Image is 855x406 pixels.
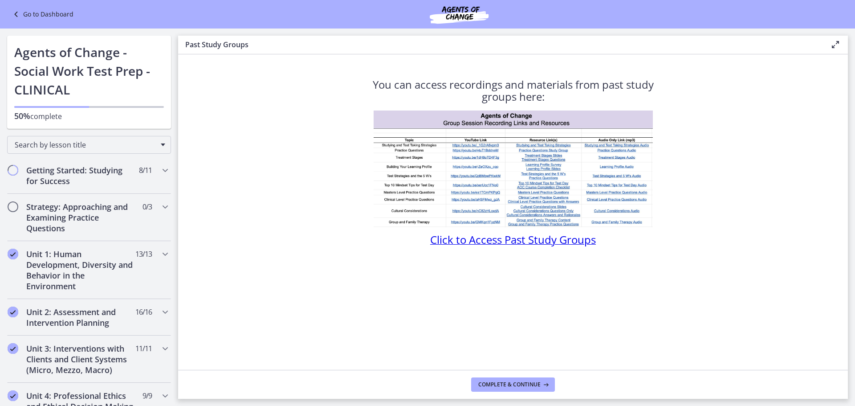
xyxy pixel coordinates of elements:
span: You can access recordings and materials from past study groups here: [373,77,654,104]
span: Search by lesson title [15,140,156,150]
h2: Unit 2: Assessment and Intervention Planning [26,307,135,328]
i: Completed [8,307,18,317]
i: Completed [8,343,18,354]
h3: Past Study Groups [185,39,816,50]
span: 8 / 11 [139,165,152,176]
span: 11 / 11 [135,343,152,354]
i: Completed [8,249,18,259]
span: 0 / 3 [142,201,152,212]
h1: Agents of Change - Social Work Test Prep - CLINICAL [14,43,164,99]
button: Complete & continue [471,377,555,392]
span: Complete & continue [478,381,541,388]
img: 1734296164632.jpeg [374,111,653,227]
span: 16 / 16 [135,307,152,317]
a: Go to Dashboard [11,9,73,20]
a: Click to Access Past Study Groups [430,236,596,246]
p: complete [14,111,164,122]
h2: Strategy: Approaching and Examining Practice Questions [26,201,135,234]
i: Completed [8,390,18,401]
img: Agents of Change [406,4,513,25]
span: 9 / 9 [142,390,152,401]
span: 13 / 13 [135,249,152,259]
span: 50% [14,111,30,121]
div: Search by lesson title [7,136,171,154]
h2: Unit 3: Interventions with Clients and Client Systems (Micro, Mezzo, Macro) [26,343,135,375]
h2: Unit 1: Human Development, Diversity and Behavior in the Environment [26,249,135,291]
h2: Getting Started: Studying for Success [26,165,135,186]
span: Click to Access Past Study Groups [430,232,596,247]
